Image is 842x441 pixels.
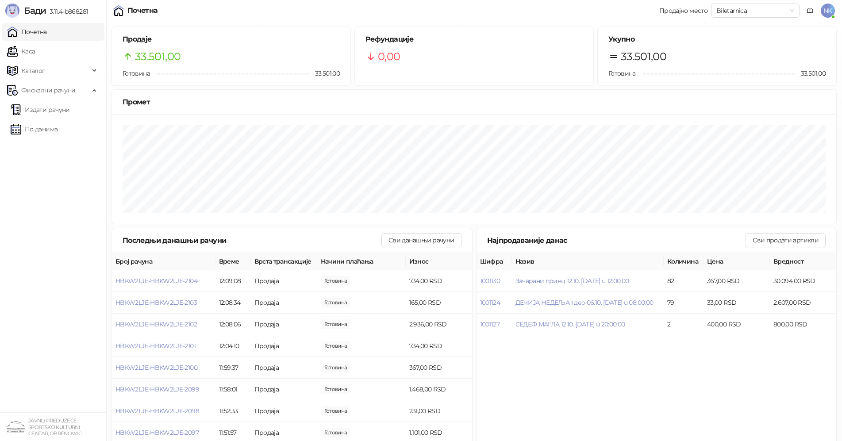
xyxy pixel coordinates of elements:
td: 800,00 RSD [770,314,836,335]
td: Продаја [251,292,317,314]
td: 2.936,00 RSD [406,314,472,335]
div: Најпродаваније данас [487,235,746,246]
h5: Укупно [608,34,826,45]
td: 400,00 RSD [704,314,770,335]
span: NK [821,4,835,18]
button: HBKW2LJE-HBKW2LJE-2097 [115,429,199,437]
th: Врста трансакције [251,253,317,270]
button: HBKW2LJE-HBKW2LJE-2100 [115,364,197,372]
td: 30.094,00 RSD [770,270,836,292]
img: 64x64-companyLogo-4a28e1f8-f217-46d7-badd-69a834a81aaf.png [7,418,25,436]
button: 1001130 [480,277,500,285]
span: 1.468,00 [321,384,351,394]
div: Продајно место [659,8,707,14]
span: 165,00 [321,298,351,307]
div: Промет [123,96,826,107]
td: 12:04:10 [215,335,251,357]
span: 2.936,00 [321,319,351,329]
button: Зачарани принц 12.10. [DATE] u 12:00:00 [515,277,629,285]
span: 1.101,00 [321,428,351,437]
td: Продаја [251,357,317,379]
td: 734,00 RSD [406,335,472,357]
span: 33.501,00 [621,48,666,65]
td: 734,00 RSD [406,270,472,292]
span: 367,00 [321,363,351,372]
td: Продаја [251,379,317,400]
td: Продаја [251,270,317,292]
th: Број рачуна [112,253,215,270]
span: 33.501,00 [795,69,826,78]
th: Време [215,253,251,270]
a: Документација [803,4,817,18]
td: 231,00 RSD [406,400,472,422]
th: Износ [406,253,472,270]
td: 11:52:33 [215,400,251,422]
button: HBKW2LJE-HBKW2LJE-2104 [115,277,197,285]
button: HBKW2LJE-HBKW2LJE-2103 [115,299,197,307]
button: Сви продати артикли [746,233,826,247]
h5: Продаје [123,34,340,45]
td: 165,00 RSD [406,292,472,314]
button: 1001124 [480,299,500,307]
a: По данима [11,120,58,138]
td: 33,00 RSD [704,292,770,314]
td: 367,00 RSD [704,270,770,292]
span: 0,00 [378,48,400,65]
a: Каса [7,42,35,60]
span: Каталог [21,62,45,80]
button: HBKW2LJE-HBKW2LJE-2102 [115,320,197,328]
th: Количина [664,253,704,270]
span: 734,00 [321,341,351,351]
span: 33.501,00 [135,48,181,65]
td: 11:59:37 [215,357,251,379]
th: Начини плаћања [317,253,406,270]
span: Готовина [608,69,636,77]
td: Продаја [251,335,317,357]
span: 231,00 [321,406,351,416]
button: HBKW2LJE-HBKW2LJE-2101 [115,342,196,350]
button: СЕДЕФ МАГЛА 12.10. [DATE] u 20:00:00 [515,320,625,328]
button: ДЕЧИЈА НЕДЕЉА I део 06.10. [DATE] u 08:00:00 [515,299,654,307]
a: Почетна [7,23,47,41]
a: Издати рачуни [11,101,70,119]
td: 11:58:01 [215,379,251,400]
th: Назив [512,253,664,270]
span: 734,00 [321,276,351,286]
td: 12:08:34 [215,292,251,314]
button: HBKW2LJE-HBKW2LJE-2099 [115,385,199,393]
td: 82 [664,270,704,292]
th: Цена [704,253,770,270]
button: Сви данашњи рачуни [381,233,461,247]
span: 3.11.4-b868281 [46,8,88,15]
button: 1001127 [480,320,500,328]
td: Продаја [251,400,317,422]
td: 12:08:06 [215,314,251,335]
div: Последњи данашњи рачуни [123,235,381,246]
td: 79 [664,292,704,314]
img: Logo [5,4,19,18]
span: Бади [24,5,46,16]
td: 2.607,00 RSD [770,292,836,314]
th: Вредност [770,253,836,270]
td: 2 [664,314,704,335]
h5: Рефундације [365,34,583,45]
span: Готовина [123,69,150,77]
td: Продаја [251,314,317,335]
button: HBKW2LJE-HBKW2LJE-2098 [115,407,199,415]
span: 33.501,00 [309,69,340,78]
td: 12:09:08 [215,270,251,292]
small: JAVNO PREDUZEĆE SPORTSKO KULTURNI CENTAR, OBRENOVAC [28,418,81,437]
td: 367,00 RSD [406,357,472,379]
th: Шифра [477,253,512,270]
